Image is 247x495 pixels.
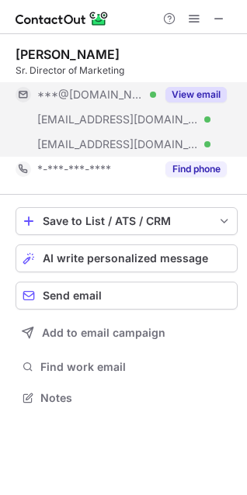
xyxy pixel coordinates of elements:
[16,244,238,272] button: AI write personalized message
[37,88,144,102] span: ***@[DOMAIN_NAME]
[16,282,238,310] button: Send email
[165,161,227,177] button: Reveal Button
[37,112,199,126] span: [EMAIL_ADDRESS][DOMAIN_NAME]
[16,319,238,347] button: Add to email campaign
[16,9,109,28] img: ContactOut v5.3.10
[43,252,208,265] span: AI write personalized message
[43,215,210,227] div: Save to List / ATS / CRM
[40,360,231,374] span: Find work email
[16,64,238,78] div: Sr. Director of Marketing
[16,207,238,235] button: save-profile-one-click
[40,391,231,405] span: Notes
[16,387,238,409] button: Notes
[16,356,238,378] button: Find work email
[42,327,165,339] span: Add to email campaign
[16,47,120,62] div: [PERSON_NAME]
[165,87,227,102] button: Reveal Button
[43,289,102,302] span: Send email
[37,137,199,151] span: [EMAIL_ADDRESS][DOMAIN_NAME]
